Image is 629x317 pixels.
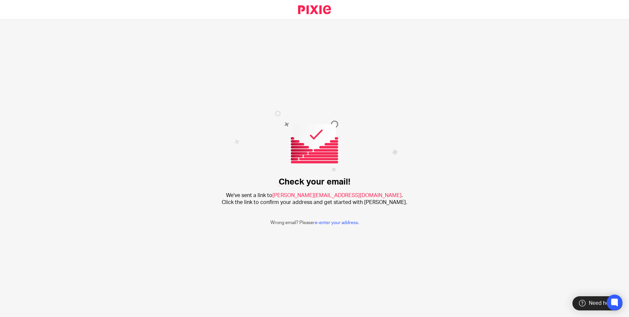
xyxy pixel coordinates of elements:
img: Confirm email image [234,111,398,187]
p: Wrong email? Please . [270,219,359,226]
a: re-enter your address [313,220,358,225]
h2: We've sent a link to . Click the link to confirm your address and get started with [PERSON_NAME]. [222,192,407,206]
div: Need help? [572,296,622,310]
span: [PERSON_NAME][EMAIL_ADDRESS][DOMAIN_NAME] [272,193,402,198]
h1: Check your email! [279,177,350,187]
